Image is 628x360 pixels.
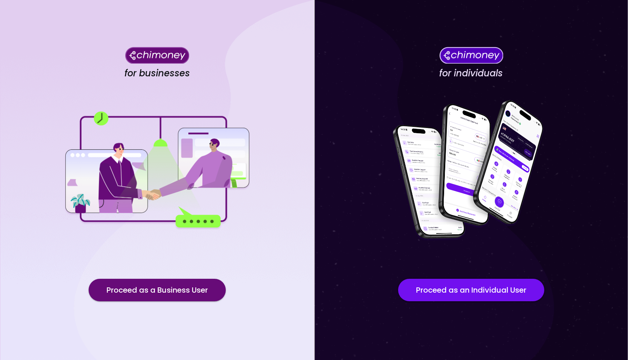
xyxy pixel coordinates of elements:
[398,279,544,301] button: Proceed as an Individual User
[439,47,503,64] img: Chimoney for individuals
[124,68,190,79] h4: for businesses
[125,47,189,64] img: Chimoney for businesses
[64,112,250,229] img: for businesses
[439,68,503,79] h4: for individuals
[89,279,226,301] button: Proceed as a Business User
[378,96,564,245] img: for individuals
